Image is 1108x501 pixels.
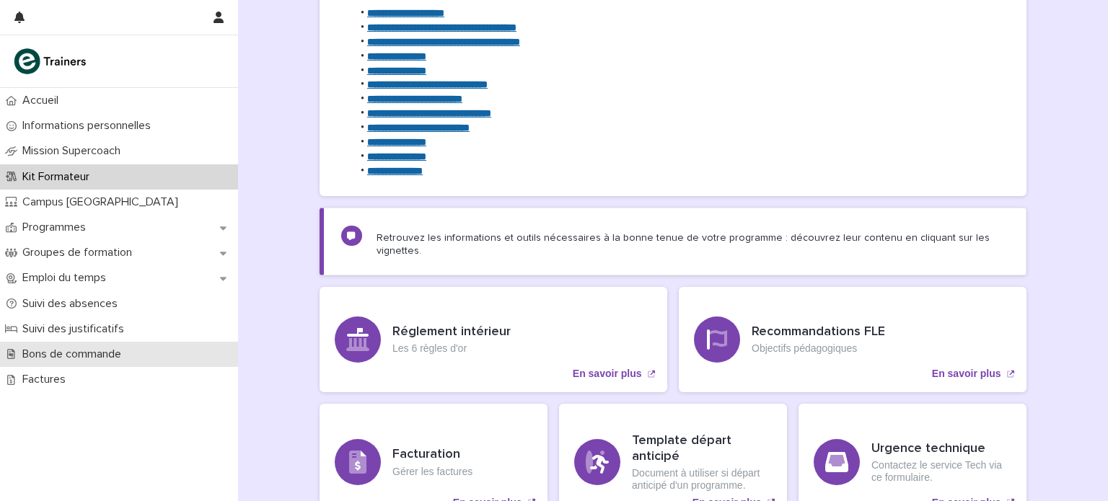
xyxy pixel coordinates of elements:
h3: Recommandations FLE [752,324,885,340]
p: Retrouvez les informations et outils nécessaires à la bonne tenue de votre programme : découvrez ... [377,231,1008,257]
p: Kit Formateur [17,170,101,184]
h3: Réglement intérieur [392,324,511,340]
h3: Template départ anticipé [632,433,772,464]
a: En savoir plus [679,287,1026,392]
p: En savoir plus [932,368,1001,380]
p: Mission Supercoach [17,144,132,158]
img: K0CqGN7SDeD6s4JG8KQk [12,47,91,76]
p: Programmes [17,221,97,234]
p: Bons de commande [17,347,133,361]
p: Accueil [17,94,70,107]
p: Groupes de formation [17,246,144,260]
p: Suivi des absences [17,297,129,311]
p: En savoir plus [573,368,642,380]
h3: Urgence technique [871,441,1011,457]
a: En savoir plus [320,287,667,392]
p: Factures [17,373,77,386]
p: Gérer les factures [392,466,472,478]
p: Informations personnelles [17,119,162,133]
p: Contactez le service Tech via ce formulaire. [871,459,1011,484]
h3: Facturation [392,447,472,463]
p: Campus [GEOGRAPHIC_DATA] [17,195,190,209]
p: Emploi du temps [17,271,118,285]
p: Document à utiliser si départ anticipé d'un programme. [632,467,772,492]
p: Les 6 règles d'or [392,342,511,355]
p: Objectifs pédagogiques [752,342,885,355]
p: Suivi des justificatifs [17,322,136,336]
